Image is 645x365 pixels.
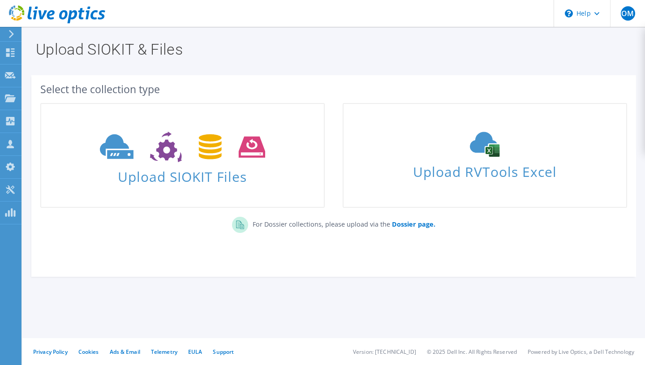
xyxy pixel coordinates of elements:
a: Ads & Email [110,348,140,356]
a: Telemetry [151,348,177,356]
li: Powered by Live Optics, a Dell Technology [528,348,634,356]
a: Upload SIOKIT Files [40,103,325,208]
a: Cookies [78,348,99,356]
span: OM [621,6,635,21]
svg: \n [565,9,573,17]
a: Support [213,348,234,356]
a: Privacy Policy [33,348,68,356]
p: For Dossier collections, please upload via the [248,217,435,229]
span: Upload RVTools Excel [344,160,626,179]
b: Dossier page. [392,220,435,228]
li: © 2025 Dell Inc. All Rights Reserved [427,348,517,356]
li: Version: [TECHNICAL_ID] [353,348,416,356]
a: Dossier page. [390,220,435,228]
a: Upload RVTools Excel [343,103,627,208]
h1: Upload SIOKIT & Files [36,42,627,57]
a: EULA [188,348,202,356]
div: Select the collection type [40,84,627,94]
span: Upload SIOKIT Files [41,164,324,184]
